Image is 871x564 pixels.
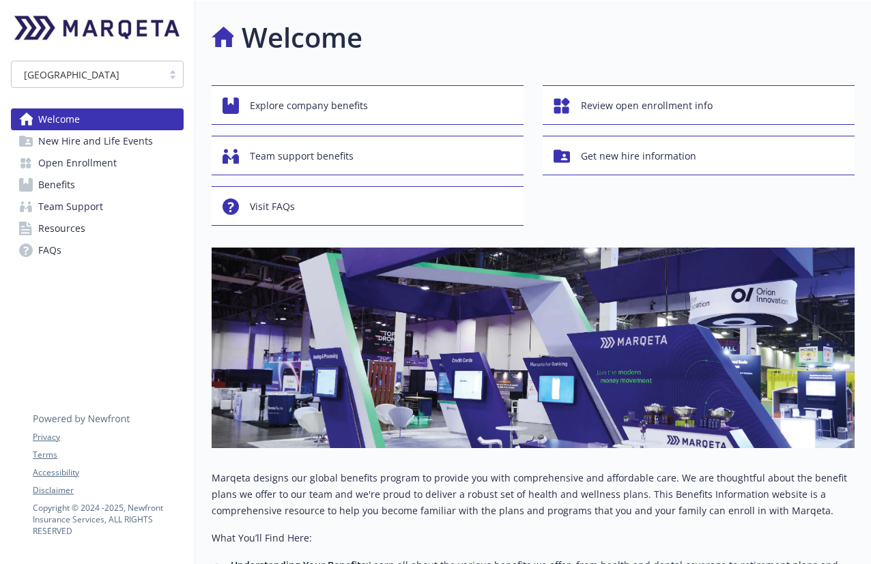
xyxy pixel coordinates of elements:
a: Team Support [11,196,184,218]
button: Team support benefits [212,136,524,175]
span: Explore company benefits [250,93,368,119]
h1: Welcome [242,17,362,58]
span: Open Enrollment [38,152,117,174]
a: Welcome [11,108,184,130]
span: Review open enrollment info [581,93,713,119]
span: Benefits [38,174,75,196]
button: Explore company benefits [212,85,524,125]
span: Visit FAQs [250,194,295,220]
p: What You’ll Find Here: [212,530,855,546]
span: FAQs [38,239,61,261]
span: Team support benefits [250,143,354,169]
a: Disclaimer [33,484,183,496]
a: Accessibility [33,466,183,479]
button: Review open enrollment info [543,85,855,125]
button: Visit FAQs [212,186,524,226]
a: New Hire and Life Events [11,130,184,152]
a: FAQs [11,239,184,261]
span: [GEOGRAPHIC_DATA] [18,68,156,82]
button: Get new hire information [543,136,855,175]
span: Team Support [38,196,103,218]
img: overview page banner [212,248,855,448]
p: Marqeta designs our global benefits program to provide you with comprehensive and affordable care... [212,470,855,519]
span: New Hire and Life Events [38,130,153,152]
span: Welcome [38,108,80,130]
a: Resources [11,218,184,239]
a: Open Enrollment [11,152,184,174]
a: Privacy [33,431,183,443]
span: Get new hire information [581,143,696,169]
span: Resources [38,218,85,239]
p: Copyright © 2024 - 2025 , Newfront Insurance Services, ALL RIGHTS RESERVED [33,502,183,537]
a: Benefits [11,174,184,196]
a: Terms [33,449,183,461]
span: [GEOGRAPHIC_DATA] [24,68,119,82]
